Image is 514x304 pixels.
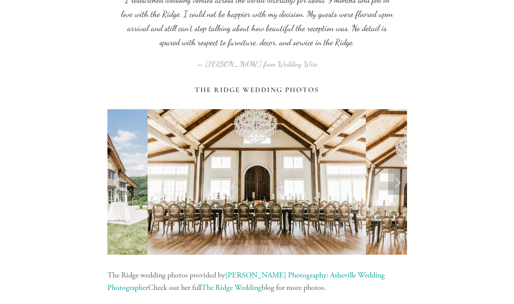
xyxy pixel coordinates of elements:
a: The Ridge Wedding [202,283,261,292]
a: Previous Slide [107,169,126,195]
a: Next Slide [388,169,407,195]
h3: The Ridge Wedding Photos [107,86,407,94]
img: The Chateau wedding reception at The Ridge Wedding Venue [366,109,463,255]
a: [PERSON_NAME] Photography: Asheville Wedding Photographer [107,270,386,292]
img: Morgan Post Favorites-0012.jpg [148,109,366,255]
p: The Ridge wedding photos provided by Check out her full blog for more photos. [107,269,407,294]
figcaption: — [PERSON_NAME] from Wedding Wire [121,50,393,72]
